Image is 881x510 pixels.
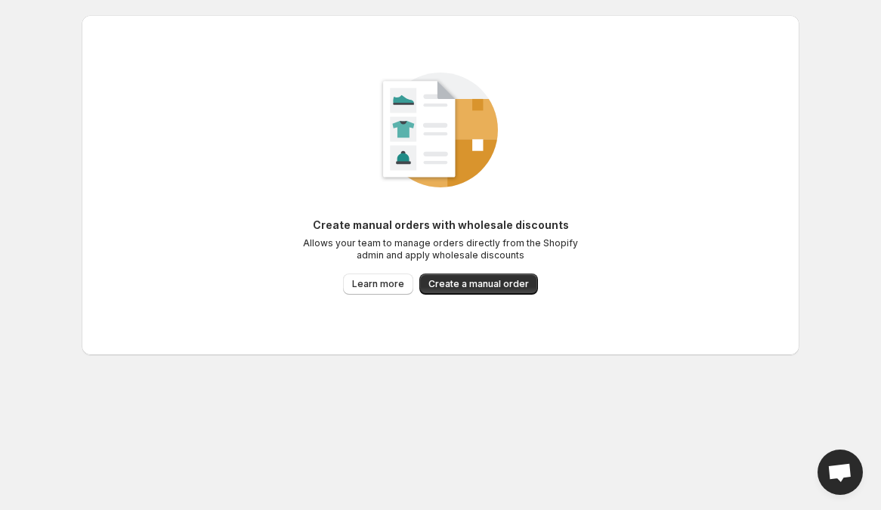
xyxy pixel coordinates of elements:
[428,278,529,290] span: Create a manual order
[818,450,863,495] a: Open chat
[289,218,592,233] p: Create manual orders with wholesale discounts
[352,278,404,290] span: Learn more
[419,274,538,295] button: Create a manual order
[289,237,592,261] p: Allows your team to manage orders directly from the Shopify admin and apply wholesale discounts
[343,274,413,295] a: Learn more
